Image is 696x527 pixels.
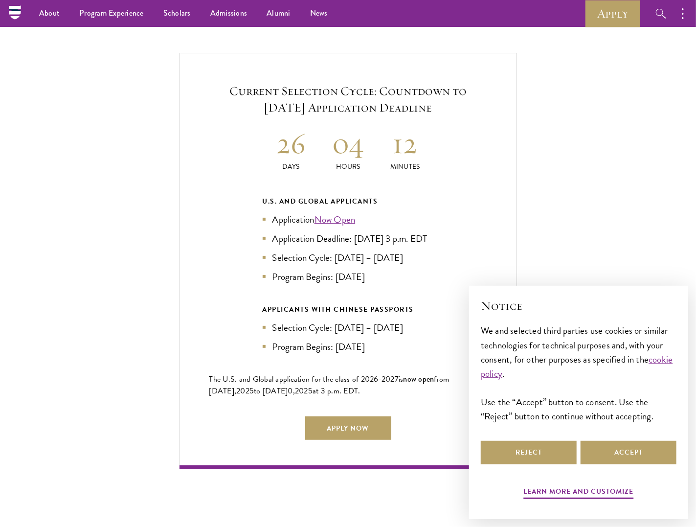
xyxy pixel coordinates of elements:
[263,340,434,354] li: Program Begins: [DATE]
[295,385,308,397] span: 202
[209,373,374,385] span: The U.S. and Global application for the class of 202
[313,385,360,397] span: at 3 p.m. EDT.
[395,373,399,385] span: 7
[481,298,676,314] h2: Notice
[263,321,434,335] li: Selection Cycle: [DATE] – [DATE]
[581,441,676,464] button: Accept
[209,373,449,397] span: from [DATE],
[314,212,356,227] a: Now Open
[209,83,487,116] h5: Current Selection Cycle: Countdown to [DATE] Application Deadline
[263,212,434,227] li: Application
[399,373,404,385] span: is
[263,161,320,172] p: Days
[236,385,249,397] span: 202
[308,385,313,397] span: 5
[481,323,676,423] div: We and selected third parties use cookies or similar technologies for technical purposes and, wit...
[377,161,434,172] p: Minutes
[319,161,377,172] p: Hours
[374,373,379,385] span: 6
[263,125,320,161] h2: 26
[377,125,434,161] h2: 12
[263,303,434,316] div: APPLICANTS WITH CHINESE PASSPORTS
[293,385,295,397] span: ,
[263,195,434,207] div: U.S. and Global Applicants
[481,352,673,381] a: cookie policy
[254,385,288,397] span: to [DATE]
[524,485,634,501] button: Learn more and customize
[379,373,395,385] span: -202
[249,385,254,397] span: 5
[288,385,293,397] span: 0
[263,251,434,265] li: Selection Cycle: [DATE] – [DATE]
[263,270,434,284] li: Program Begins: [DATE]
[305,416,391,440] a: Apply Now
[404,373,434,385] span: now open
[481,441,577,464] button: Reject
[319,125,377,161] h2: 04
[263,231,434,246] li: Application Deadline: [DATE] 3 p.m. EDT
